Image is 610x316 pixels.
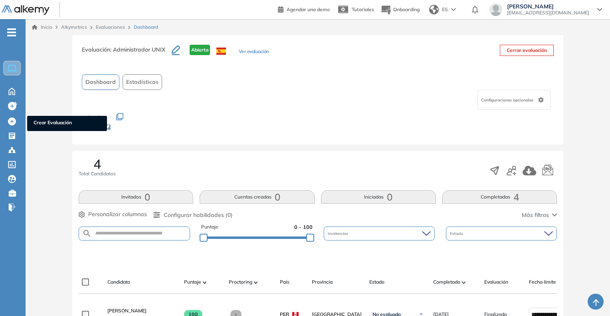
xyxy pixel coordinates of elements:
[82,229,92,238] img: SEARCH_ALT
[96,24,125,30] a: Evaluaciones
[442,6,448,13] span: ES
[522,211,549,219] span: Más filtros
[239,48,269,56] button: Ver evaluación
[442,190,557,204] button: Completadas4
[200,190,315,204] button: Cuentas creadas0
[107,308,147,314] span: [PERSON_NAME]
[32,24,52,31] a: Inicio
[203,281,207,284] img: [missing "en.ARROW_ALT" translation]
[7,32,16,33] i: -
[88,210,147,219] span: Personalizar columnas
[34,119,101,128] span: Crear Evaluación
[433,278,460,286] span: Completado
[446,227,557,240] div: Estado
[477,90,551,110] div: Configuraciones opcionales
[88,114,107,120] span: Duplicar
[287,6,330,12] span: Agendar una demo
[328,231,350,237] span: Incidencias
[462,281,466,284] img: [missing "en.ARROW_ALT" translation]
[201,223,218,231] span: Puntaje
[229,278,252,286] span: Proctoring
[254,281,258,284] img: [missing "en.ARROW_ALT" translation]
[481,97,535,103] span: Configuraciones opcionales
[126,78,158,86] span: Estadísticas
[82,45,172,62] h3: Evaluación
[2,5,50,15] img: Logo
[369,278,384,286] span: Estado
[529,278,556,286] span: Fecha límite
[164,211,233,219] span: Configurar habilidades (0)
[79,170,116,177] span: Total Candidatos
[278,4,330,14] a: Agendar una demo
[107,307,178,314] a: [PERSON_NAME]
[500,45,554,56] button: Cerrar evaluación
[312,278,333,286] span: Provincia
[85,78,116,86] span: Dashboard
[522,211,557,219] button: Más filtros
[352,6,374,12] span: Tutoriales
[93,157,101,170] span: 4
[450,231,465,237] span: Estado
[429,5,439,14] img: world
[393,6,420,12] span: Onboarding
[123,74,162,90] button: Estadísticas
[216,48,226,55] img: ESP
[507,10,589,16] span: [EMAIL_ADDRESS][DOMAIN_NAME]
[110,46,165,53] span: : Administrador UNIX
[484,278,508,286] span: Evaluación
[79,190,194,204] button: Invitados0
[61,24,87,30] span: Alkymetrics
[153,211,233,219] button: Configurar habilidades (0)
[190,45,210,55] span: Abierta
[134,24,158,31] span: Dashboard
[184,278,201,286] span: Puntaje
[380,1,420,18] button: Onboarding
[324,227,435,240] div: Incidencias
[280,278,289,286] span: País
[79,210,147,219] button: Personalizar columnas
[88,120,168,135] div: Mover
[107,278,130,286] span: Candidato
[294,223,313,231] span: 0 - 100
[321,190,436,204] button: Iniciadas0
[507,3,589,10] span: [PERSON_NAME]
[82,74,119,90] button: Dashboard
[451,8,456,11] img: arrow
